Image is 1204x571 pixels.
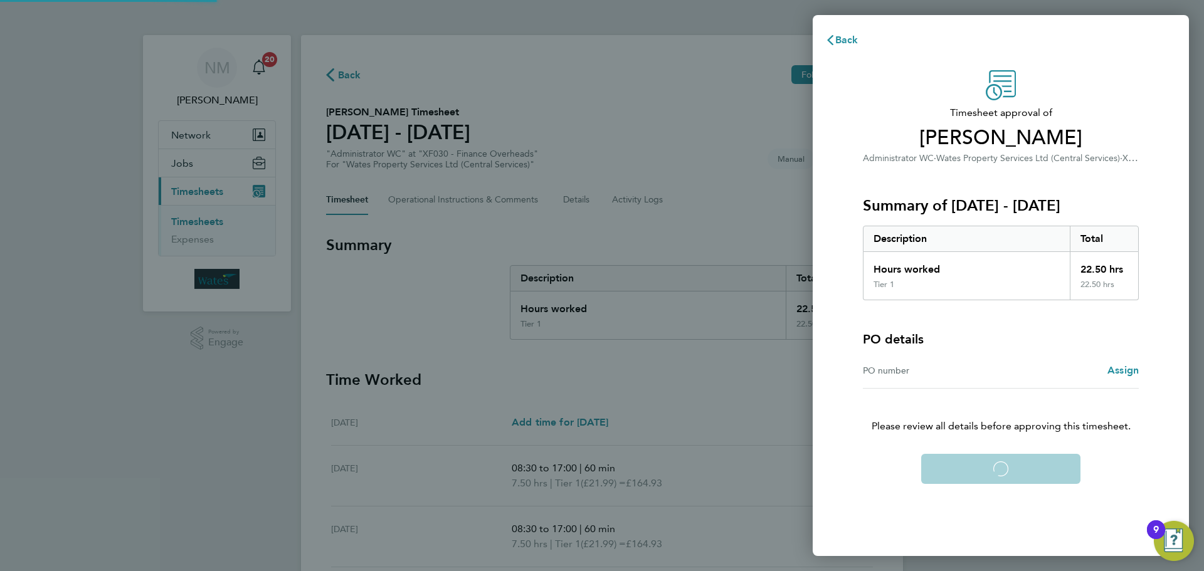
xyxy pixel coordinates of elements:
span: · [1120,153,1122,164]
div: 22.50 hrs [1070,280,1139,300]
span: · [934,153,936,164]
div: Description [863,226,1070,251]
p: Please review all details before approving this timesheet. [848,389,1154,434]
span: Timesheet approval of [863,105,1139,120]
span: Assign [1107,364,1139,376]
span: [PERSON_NAME] [863,125,1139,150]
span: Administrator WC [863,153,934,164]
div: Total [1070,226,1139,251]
div: Summary of 23 - 29 Aug 2025 [863,226,1139,300]
h4: PO details [863,330,924,348]
span: Wates Property Services Ltd (Central Services) [936,153,1120,164]
div: PO number [863,363,1001,378]
div: 22.50 hrs [1070,252,1139,280]
h3: Summary of [DATE] - [DATE] [863,196,1139,216]
div: Tier 1 [874,280,894,290]
button: Open Resource Center, 9 new notifications [1154,521,1194,561]
div: 9 [1153,530,1159,546]
span: Back [835,34,858,46]
div: Hours worked [863,252,1070,280]
button: Back [813,28,871,53]
a: Assign [1107,363,1139,378]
